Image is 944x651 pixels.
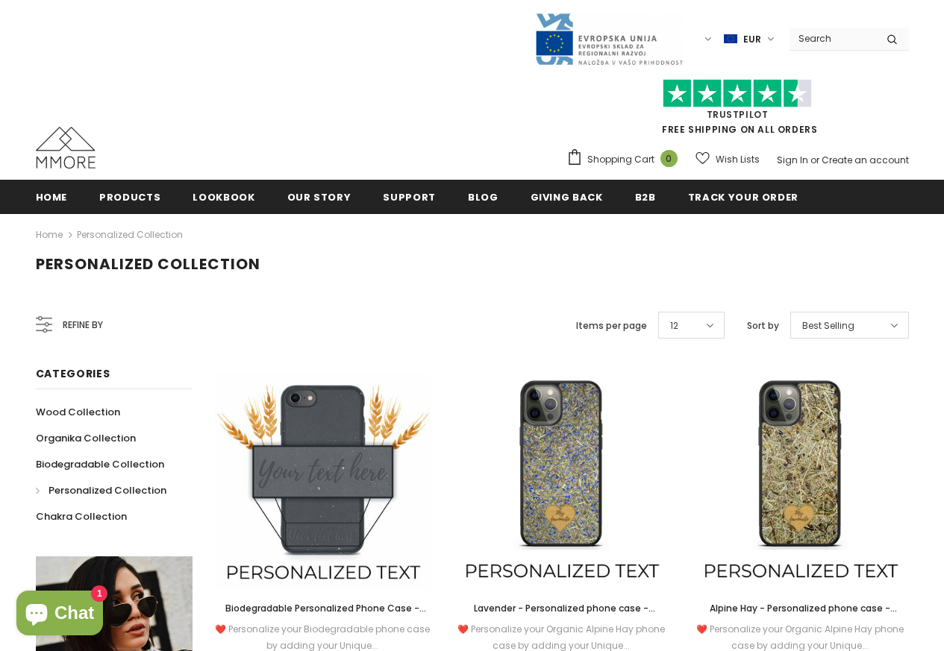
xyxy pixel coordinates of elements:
a: Chakra Collection [36,503,127,529]
label: Items per page [576,318,647,333]
span: EUR [743,32,761,47]
a: Blog [468,180,498,213]
img: Trust Pilot Stars [663,79,812,108]
a: Products [99,180,160,213]
span: Biodegradable Personalized Phone Case - Black [225,602,426,631]
a: Javni Razpis [534,32,684,45]
a: support [383,180,436,213]
a: Shopping Cart 0 [566,148,685,171]
span: Lavender - Personalized phone case - Personalized gift [474,602,655,631]
a: Home [36,180,68,213]
span: Home [36,190,68,204]
a: Create an account [822,154,909,166]
a: Personalized Collection [77,228,183,241]
span: FREE SHIPPING ON ALL ORDERS [566,86,909,136]
a: Our Story [287,180,351,213]
a: B2B [635,180,656,213]
img: MMORE Cases [36,127,96,169]
label: Sort by [747,318,779,333]
a: Lavender - Personalized phone case - Personalized gift [454,600,670,617]
span: Shopping Cart [587,152,654,167]
span: Categories [36,366,110,381]
span: Alpine Hay - Personalized phone case - Personalized gift [710,602,897,631]
span: Personalized Collection [36,254,260,274]
a: Personalized Collection [36,477,166,503]
span: Organika Collection [36,431,136,445]
a: Wish Lists [696,146,760,172]
span: Lookbook [193,190,254,204]
a: Sign In [777,154,808,166]
span: Biodegradable Collection [36,457,164,471]
span: Best Selling [802,318,854,333]
span: B2B [635,190,656,204]
a: Giving back [531,180,603,213]
span: Products [99,190,160,204]
span: 12 [670,318,678,333]
span: Wish Lists [716,152,760,167]
a: Trustpilot [707,108,769,121]
span: Wood Collection [36,405,120,419]
a: Wood Collection [36,399,120,425]
a: Organika Collection [36,425,136,451]
a: Biodegradable Personalized Phone Case - Black [215,600,431,617]
a: Lookbook [193,180,254,213]
input: Search Site [790,28,875,49]
span: Our Story [287,190,351,204]
span: or [810,154,819,166]
a: Track your order [688,180,798,213]
a: Alpine Hay - Personalized phone case - Personalized gift [693,600,909,617]
span: Blog [468,190,498,204]
a: Home [36,226,63,244]
span: 0 [660,150,678,167]
a: Biodegradable Collection [36,451,164,477]
img: Javni Razpis [534,12,684,66]
span: Personalized Collection [49,483,166,497]
span: Refine by [63,317,103,333]
span: Giving back [531,190,603,204]
inbox-online-store-chat: Shopify online store chat [12,591,107,639]
span: Chakra Collection [36,509,127,523]
span: Track your order [688,190,798,204]
span: support [383,190,436,204]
